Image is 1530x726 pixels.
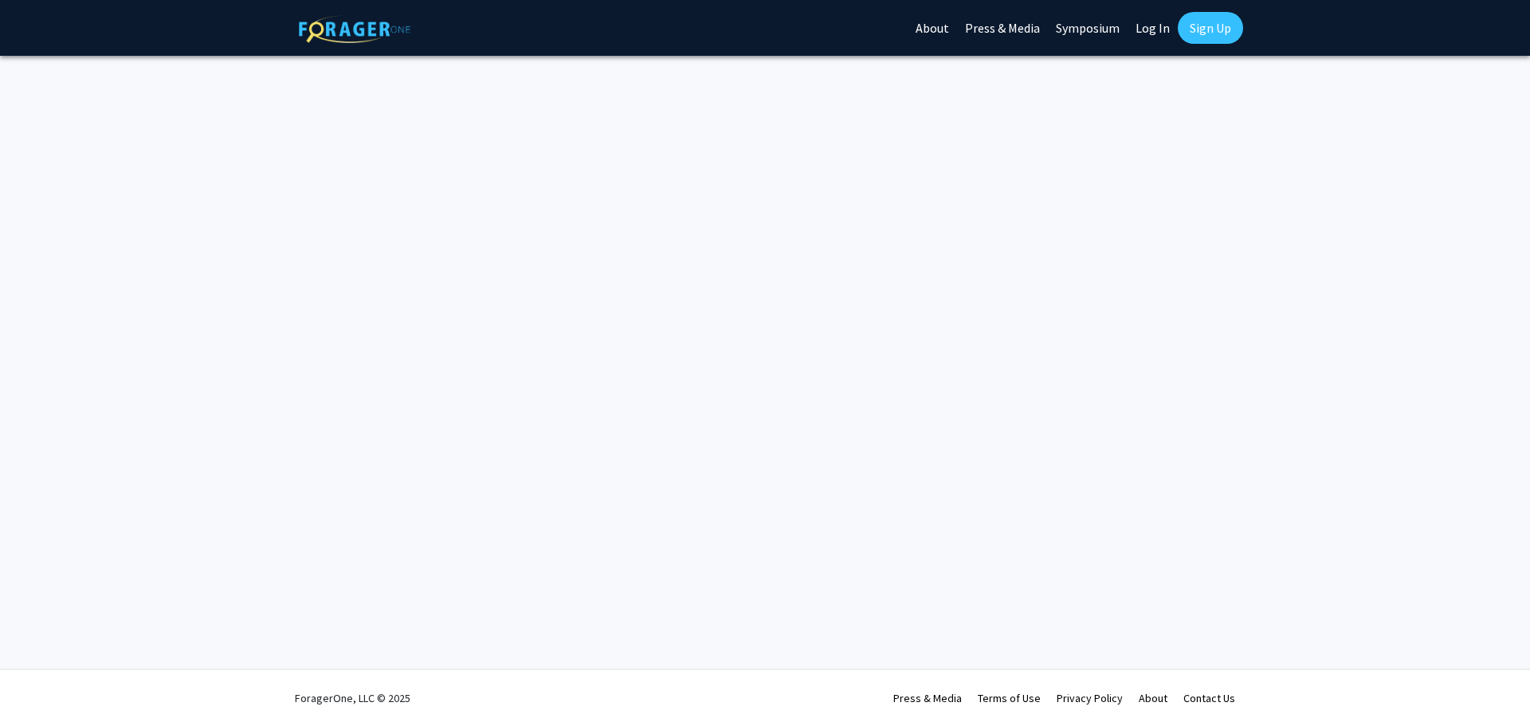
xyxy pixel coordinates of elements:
a: Contact Us [1183,691,1235,705]
a: Sign Up [1178,12,1243,44]
a: Terms of Use [978,691,1041,705]
a: About [1139,691,1167,705]
a: Privacy Policy [1057,691,1123,705]
img: ForagerOne Logo [299,15,410,43]
a: Press & Media [893,691,962,705]
div: ForagerOne, LLC © 2025 [295,670,410,726]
